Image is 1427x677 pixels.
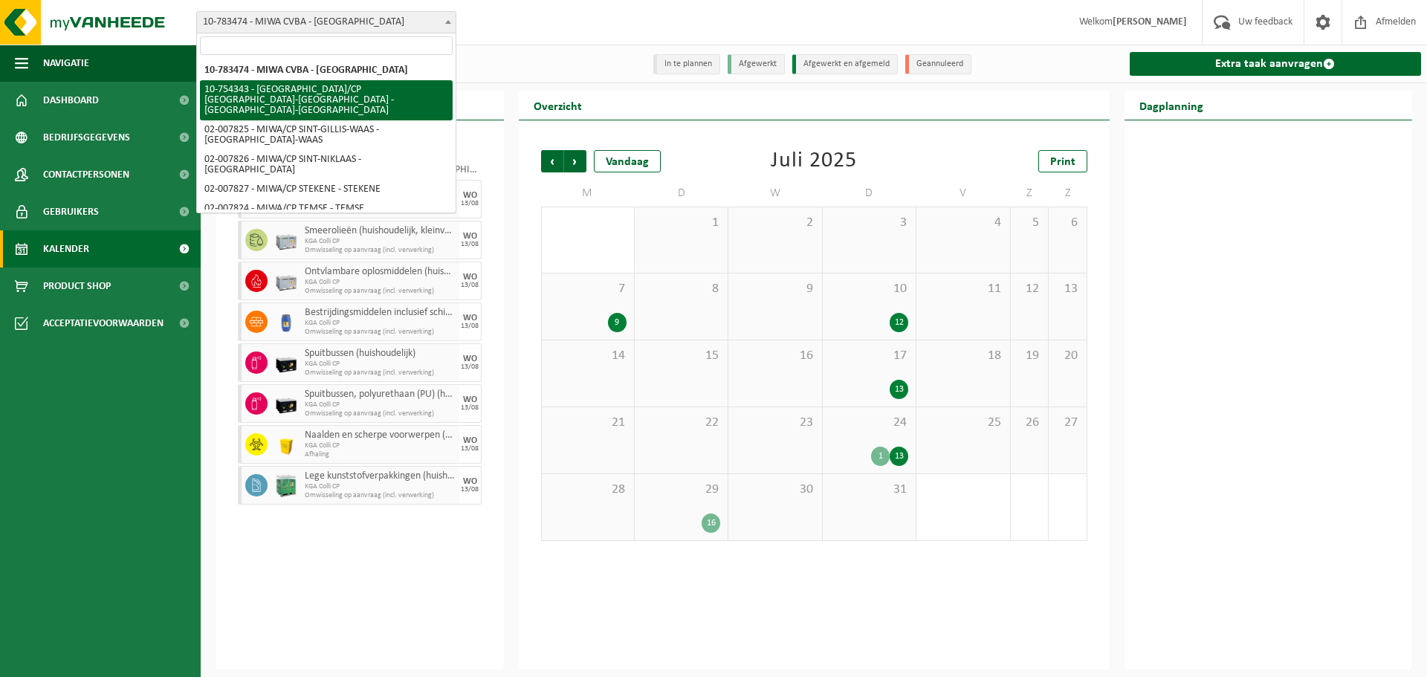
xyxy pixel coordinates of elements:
span: 14 [549,348,627,364]
img: PB-OT-0120-HPE-00-02 [275,311,297,333]
span: Volgende [564,150,586,172]
span: Vorige [541,150,563,172]
span: 2 [736,215,814,231]
span: Navigatie [43,45,89,82]
img: PB-LB-0680-HPE-BK-11 [275,352,297,374]
span: 30 [736,482,814,498]
span: 22 [642,415,720,431]
span: Naalden en scherpe voorwerpen (huishoudelijk) [305,430,456,441]
span: 20 [1056,348,1078,364]
div: WO [463,477,477,486]
span: 15 [642,348,720,364]
span: 6 [1056,215,1078,231]
span: KGA Colli CP [305,319,456,328]
strong: [PERSON_NAME] [1113,16,1187,27]
span: Afhaling [305,450,456,459]
span: Ontvlambare oplosmiddelen (huishoudelijk) [305,266,456,278]
li: 02-007826 - MIWA/CP SINT-NIKLAAS - [GEOGRAPHIC_DATA] [200,150,453,180]
span: 25 [924,415,1002,431]
span: Product Shop [43,268,111,305]
span: KGA Colli CP [305,278,456,287]
span: Dashboard [43,82,99,119]
span: KGA Colli CP [305,441,456,450]
span: 24 [830,415,908,431]
span: Spuitbussen, polyurethaan (PU) (huishoudelijk) [305,389,456,401]
span: 11 [924,281,1002,297]
span: Omwisseling op aanvraag (incl. verwerking) [305,328,456,337]
div: 13 [890,380,908,399]
img: PB-LB-0680-HPE-GY-11 [275,229,297,251]
span: Bestrijdingsmiddelen inclusief schimmelwerende beschermingsmiddelen (huishoudelijk) [305,307,456,319]
div: WO [463,395,477,404]
span: 27 [1056,415,1078,431]
li: Afgewerkt [728,54,785,74]
span: 19 [1018,348,1041,364]
div: 13/08 [461,200,479,207]
div: 13/08 [461,486,479,493]
span: Acceptatievoorwaarden [43,305,164,342]
div: WO [463,314,477,323]
span: 3 [830,215,908,231]
span: 4 [924,215,1002,231]
div: 13/08 [461,323,479,330]
span: 10 [830,281,908,297]
span: 23 [736,415,814,431]
span: 28 [549,482,627,498]
span: 10-783474 - MIWA CVBA - SINT-NIKLAAS [196,11,456,33]
span: Gebruikers [43,193,99,230]
span: 26 [1018,415,1041,431]
td: V [916,180,1010,207]
span: Contactpersonen [43,156,129,193]
img: PB-HB-1400-HPE-GN-11 [275,473,297,498]
li: 10-754343 - [GEOGRAPHIC_DATA]/CP [GEOGRAPHIC_DATA]-[GEOGRAPHIC_DATA] - [GEOGRAPHIC_DATA]-[GEOGRAP... [200,80,453,120]
li: 02-007827 - MIWA/CP STEKENE - STEKENE [200,180,453,199]
div: WO [463,436,477,445]
span: Print [1050,156,1075,168]
li: Afgewerkt en afgemeld [792,54,898,74]
div: WO [463,354,477,363]
li: 02-007825 - MIWA/CP SINT-GILLIS-WAAS - [GEOGRAPHIC_DATA]-WAAS [200,120,453,150]
span: 31 [830,482,908,498]
h2: Overzicht [519,91,597,120]
span: 8 [642,281,720,297]
span: Omwisseling op aanvraag (incl. verwerking) [305,491,456,500]
span: 13 [1056,281,1078,297]
span: 16 [736,348,814,364]
div: Juli 2025 [771,150,857,172]
div: WO [463,191,477,200]
div: 13/08 [461,282,479,289]
div: WO [463,273,477,282]
span: 7 [549,281,627,297]
span: Kalender [43,230,89,268]
span: KGA Colli CP [305,237,456,246]
li: Geannuleerd [905,54,971,74]
span: 29 [642,482,720,498]
td: Z [1049,180,1087,207]
div: 16 [702,514,720,533]
span: KGA Colli CP [305,482,456,491]
span: 21 [549,415,627,431]
span: Omwisseling op aanvraag (incl. verwerking) [305,369,456,378]
span: 1 [642,215,720,231]
td: D [823,180,916,207]
img: PB-LB-0680-HPE-GY-11 [275,270,297,292]
div: 13/08 [461,241,479,248]
img: LP-SB-00050-HPE-22 [275,433,297,456]
span: Omwisseling op aanvraag (incl. verwerking) [305,287,456,296]
div: 1 [871,447,890,466]
span: 5 [1018,215,1041,231]
div: 9 [608,313,627,332]
li: 10-783474 - MIWA CVBA - [GEOGRAPHIC_DATA] [200,61,453,80]
h2: Dagplanning [1125,91,1218,120]
img: PB-LB-0680-HPE-BK-11 [275,392,297,415]
span: Bedrijfsgegevens [43,119,130,156]
span: Omwisseling op aanvraag (incl. verwerking) [305,246,456,255]
td: D [635,180,728,207]
div: 13 [890,447,908,466]
td: M [541,180,635,207]
span: Smeerolieën (huishoudelijk, kleinverpakking) [305,225,456,237]
span: KGA Colli CP [305,360,456,369]
a: Print [1038,150,1087,172]
span: Lege kunststofverpakkingen (huishoudelijk) [305,470,456,482]
span: Omwisseling op aanvraag (incl. verwerking) [305,409,456,418]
